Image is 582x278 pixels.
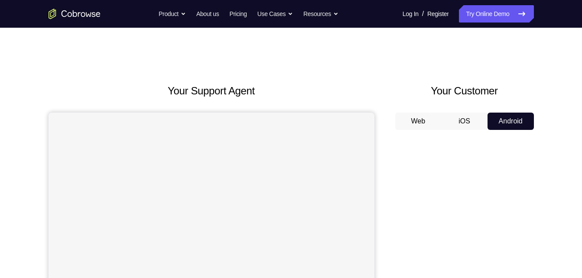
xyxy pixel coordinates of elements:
a: About us [196,5,219,23]
a: Log In [403,5,419,23]
button: Web [395,113,442,130]
button: Use Cases [257,5,293,23]
a: Pricing [229,5,247,23]
button: Product [159,5,186,23]
a: Go to the home page [49,9,101,19]
h2: Your Support Agent [49,83,374,99]
span: / [422,9,424,19]
a: Register [427,5,449,23]
button: Android [488,113,534,130]
a: Try Online Demo [459,5,533,23]
button: iOS [441,113,488,130]
button: Resources [303,5,338,23]
h2: Your Customer [395,83,534,99]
